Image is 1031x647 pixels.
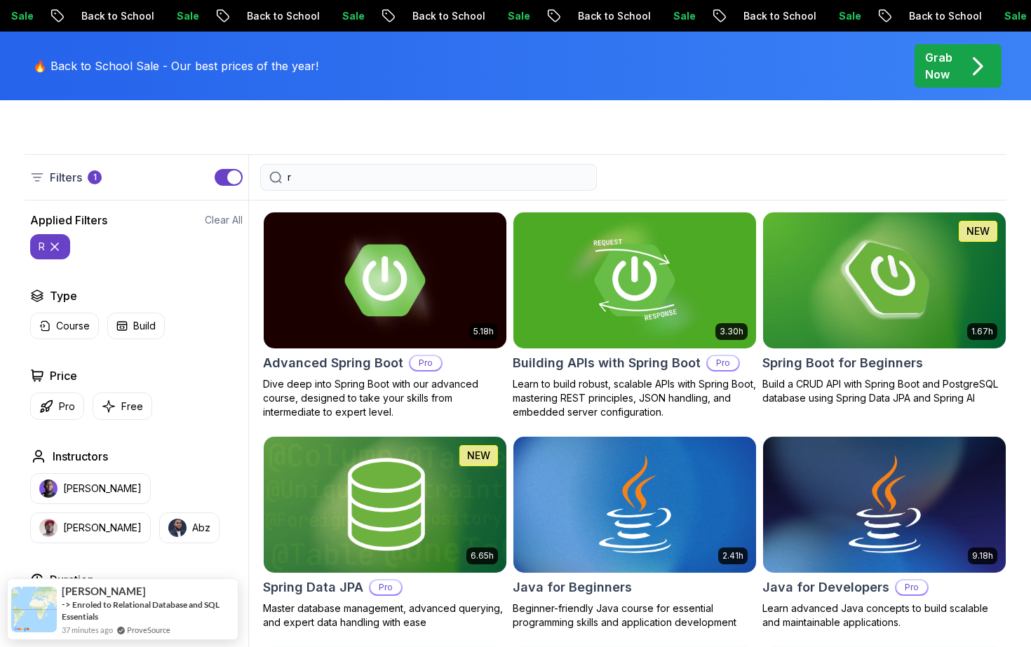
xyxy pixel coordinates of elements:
[62,585,146,597] span: [PERSON_NAME]
[50,169,82,186] p: Filters
[513,377,757,419] p: Learn to build robust, scalable APIs with Spring Boot, mastering REST principles, JSON handling, ...
[165,9,210,23] p: Sale
[107,313,165,339] button: Build
[133,319,156,333] p: Build
[62,599,71,610] span: ->
[513,212,757,419] a: Building APIs with Spring Boot card3.30hBuilding APIs with Spring BootProLearn to build robust, s...
[30,393,84,420] button: Pro
[471,550,494,561] p: 6.65h
[762,578,889,597] h2: Java for Developers
[30,473,151,504] button: instructor img[PERSON_NAME]
[264,437,506,573] img: Spring Data JPA card
[925,49,952,83] p: Grab Now
[30,313,99,339] button: Course
[69,9,165,23] p: Back to School
[121,400,143,414] p: Free
[762,436,1006,629] a: Java for Developers card9.18hJava for DevelopersProLearn advanced Java concepts to build scalable...
[30,212,107,229] h2: Applied Filters
[513,601,757,629] p: Beginner-friendly Java course for essential programming skills and application development
[192,521,210,535] p: Abz
[63,521,142,535] p: [PERSON_NAME]
[763,212,1006,348] img: Spring Boot for Beginners card
[30,234,70,259] button: r
[467,449,490,463] p: NEW
[30,512,151,543] button: instructor img[PERSON_NAME]
[263,601,507,629] p: Master database management, advanced querying, and expert data handling with ease
[53,448,108,465] h2: Instructors
[722,550,743,561] p: 2.41h
[39,519,58,537] img: instructor img
[50,287,77,304] h2: Type
[720,326,743,337] p: 3.30h
[763,437,1006,573] img: Java for Developers card
[370,580,401,594] p: Pro
[473,326,494,337] p: 5.18h
[59,400,75,414] p: Pro
[62,599,220,622] a: Enroled to Relational Database and SQL Essentials
[263,377,507,419] p: Dive deep into Spring Boot with our advanced course, designed to take your skills from intermedia...
[566,9,661,23] p: Back to School
[56,319,90,333] p: Course
[762,601,1006,629] p: Learn advanced Java concepts to build scalable and maintainable applications.
[400,9,496,23] p: Back to School
[263,353,403,373] h2: Advanced Spring Boot
[11,587,57,632] img: provesource social proof notification image
[93,172,97,183] p: 1
[513,436,757,629] a: Java for Beginners card2.41hJava for BeginnersBeginner-friendly Java course for essential program...
[263,212,507,419] a: Advanced Spring Boot card5.18hAdvanced Spring BootProDive deep into Spring Boot with our advanced...
[50,367,77,384] h2: Price
[827,9,872,23] p: Sale
[168,519,187,537] img: instructor img
[127,625,170,634] a: ProveSource
[62,624,113,636] span: 37 minutes ago
[762,212,1006,405] a: Spring Boot for Beginners card1.67hNEWSpring Boot for BeginnersBuild a CRUD API with Spring Boot ...
[513,578,632,597] h2: Java for Beginners
[972,550,993,561] p: 9.18h
[50,571,94,588] h2: Duration
[39,479,58,498] img: instructor img
[93,393,152,420] button: Free
[235,9,330,23] p: Back to School
[971,326,993,337] p: 1.67h
[496,9,541,23] p: Sale
[159,512,220,543] button: instructor imgAbz
[897,9,992,23] p: Back to School
[513,353,701,373] h2: Building APIs with Spring Boot
[330,9,375,23] p: Sale
[513,212,756,348] img: Building APIs with Spring Boot card
[205,213,243,227] button: Clear All
[264,212,506,348] img: Advanced Spring Boot card
[410,356,441,370] p: Pro
[708,356,739,370] p: Pro
[966,224,990,238] p: NEW
[661,9,706,23] p: Sale
[762,377,1006,405] p: Build a CRUD API with Spring Boot and PostgreSQL database using Spring Data JPA and Spring AI
[513,437,756,573] img: Java for Beginners card
[762,353,923,373] h2: Spring Boot for Beginners
[263,436,507,629] a: Spring Data JPA card6.65hNEWSpring Data JPAProMaster database management, advanced querying, and ...
[33,57,318,74] p: 🔥 Back to School Sale - Our best prices of the year!
[288,170,588,184] input: Search Java, React, Spring boot ...
[63,482,142,496] p: [PERSON_NAME]
[39,240,45,254] p: r
[896,580,927,594] p: Pro
[732,9,827,23] p: Back to School
[263,578,363,597] h2: Spring Data JPA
